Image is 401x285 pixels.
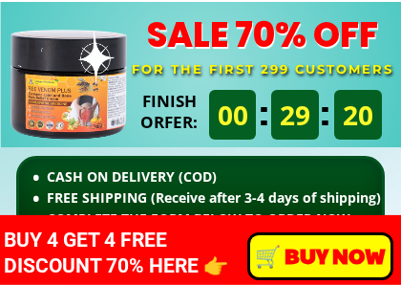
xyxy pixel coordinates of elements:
h3: : [243,86,285,142]
h3: sale 70% off [128,11,397,59]
h3: : [305,86,346,142]
h3: BUY 4 GET 4 FREE DISCOUNT 70% HERE 👉 [4,228,293,280]
p: ️🛒 BUY NOW [250,235,390,277]
h3: FOR THE FIRST 299 CUSTOMERS [128,59,397,79]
